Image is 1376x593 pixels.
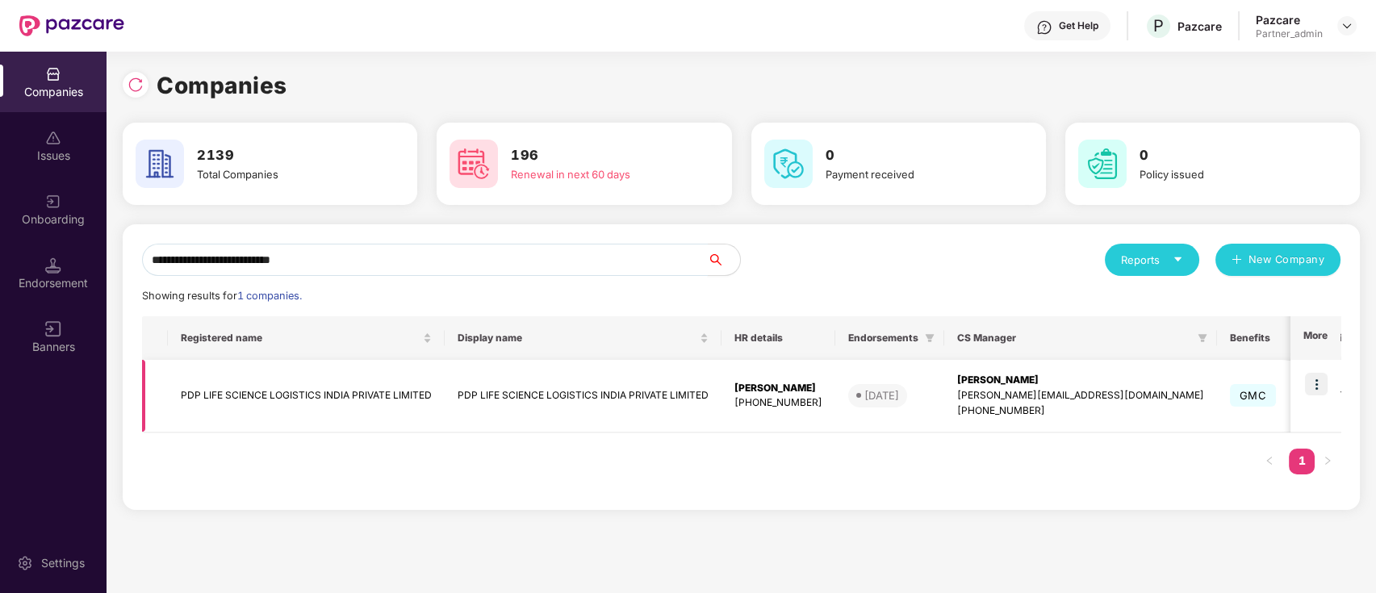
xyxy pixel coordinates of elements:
[168,360,445,432] td: PDP LIFE SCIENCE LOGISTICS INDIA PRIVATE LIMITED
[1173,254,1183,265] span: caret-down
[511,166,686,182] div: Renewal in next 60 days
[45,130,61,146] img: svg+xml;base64,PHN2ZyBpZD0iSXNzdWVzX2Rpc2FibGVkIiB4bWxucz0iaHR0cDovL3d3dy53My5vcmcvMjAwMC9zdmciIH...
[925,333,935,343] span: filter
[458,332,696,345] span: Display name
[721,316,835,360] th: HR details
[1059,19,1098,32] div: Get Help
[1140,145,1315,166] h3: 0
[1290,316,1340,360] th: More
[1289,449,1315,474] li: 1
[764,140,813,188] img: svg+xml;base64,PHN2ZyB4bWxucz0iaHR0cDovL3d3dy53My5vcmcvMjAwMC9zdmciIHdpZHRoPSI2MCIgaGVpZ2h0PSI2MC...
[826,166,1001,182] div: Payment received
[1256,27,1323,40] div: Partner_admin
[707,253,740,266] span: search
[45,321,61,337] img: svg+xml;base64,PHN2ZyB3aWR0aD0iMTYiIGhlaWdodD0iMTYiIHZpZXdCb3g9IjAgMCAxNiAxNiIgZmlsbD0ibm9uZSIgeG...
[181,332,420,345] span: Registered name
[1340,19,1353,32] img: svg+xml;base64,PHN2ZyBpZD0iRHJvcGRvd24tMzJ4MzIiIHhtbG5zPSJodHRwOi8vd3d3LnczLm9yZy8yMDAwL3N2ZyIgd2...
[128,77,144,93] img: svg+xml;base64,PHN2ZyBpZD0iUmVsb2FkLTMyeDMyIiB4bWxucz0iaHR0cDovL3d3dy53My5vcmcvMjAwMC9zdmciIHdpZH...
[1323,456,1332,466] span: right
[445,316,721,360] th: Display name
[197,145,372,166] h3: 2139
[826,145,1001,166] h3: 0
[1257,449,1282,474] li: Previous Page
[1257,449,1282,474] button: left
[450,140,498,188] img: svg+xml;base64,PHN2ZyB4bWxucz0iaHR0cDovL3d3dy53My5vcmcvMjAwMC9zdmciIHdpZHRoPSI2MCIgaGVpZ2h0PSI2MC...
[848,332,918,345] span: Endorsements
[1194,328,1211,348] span: filter
[957,403,1204,419] div: [PHONE_NUMBER]
[157,68,287,103] h1: Companies
[864,387,899,403] div: [DATE]
[136,140,184,188] img: svg+xml;base64,PHN2ZyB4bWxucz0iaHR0cDovL3d3dy53My5vcmcvMjAwMC9zdmciIHdpZHRoPSI2MCIgaGVpZ2h0PSI2MC...
[1177,19,1222,34] div: Pazcare
[1256,12,1323,27] div: Pazcare
[1215,244,1340,276] button: plusNew Company
[36,555,90,571] div: Settings
[19,15,124,36] img: New Pazcare Logo
[1121,252,1183,268] div: Reports
[957,332,1191,345] span: CS Manager
[142,290,302,302] span: Showing results for
[445,360,721,432] td: PDP LIFE SCIENCE LOGISTICS INDIA PRIVATE LIMITED
[1198,333,1207,343] span: filter
[1217,316,1309,360] th: Benefits
[1232,254,1242,267] span: plus
[1248,252,1325,268] span: New Company
[1315,449,1340,474] button: right
[45,66,61,82] img: svg+xml;base64,PHN2ZyBpZD0iQ29tcGFuaWVzIiB4bWxucz0iaHR0cDovL3d3dy53My5vcmcvMjAwMC9zdmciIHdpZHRoPS...
[1315,449,1340,474] li: Next Page
[707,244,741,276] button: search
[1289,449,1315,473] a: 1
[734,395,822,411] div: [PHONE_NUMBER]
[1230,384,1276,407] span: GMC
[1036,19,1052,35] img: svg+xml;base64,PHN2ZyBpZD0iSGVscC0zMngzMiIgeG1sbnM9Imh0dHA6Ly93d3cudzMub3JnLzIwMDAvc3ZnIiB3aWR0aD...
[511,145,686,166] h3: 196
[1153,16,1164,35] span: P
[1078,140,1127,188] img: svg+xml;base64,PHN2ZyB4bWxucz0iaHR0cDovL3d3dy53My5vcmcvMjAwMC9zdmciIHdpZHRoPSI2MCIgaGVpZ2h0PSI2MC...
[45,194,61,210] img: svg+xml;base64,PHN2ZyB3aWR0aD0iMjAiIGhlaWdodD0iMjAiIHZpZXdCb3g9IjAgMCAyMCAyMCIgZmlsbD0ibm9uZSIgeG...
[168,316,445,360] th: Registered name
[1140,166,1315,182] div: Policy issued
[1305,373,1328,395] img: icon
[957,388,1204,403] div: [PERSON_NAME][EMAIL_ADDRESS][DOMAIN_NAME]
[957,373,1204,388] div: [PERSON_NAME]
[734,381,822,396] div: [PERSON_NAME]
[237,290,302,302] span: 1 companies.
[1265,456,1274,466] span: left
[17,555,33,571] img: svg+xml;base64,PHN2ZyBpZD0iU2V0dGluZy0yMHgyMCIgeG1sbnM9Imh0dHA6Ly93d3cudzMub3JnLzIwMDAvc3ZnIiB3aW...
[197,166,372,182] div: Total Companies
[922,328,938,348] span: filter
[45,257,61,274] img: svg+xml;base64,PHN2ZyB3aWR0aD0iMTQuNSIgaGVpZ2h0PSIxNC41IiB2aWV3Qm94PSIwIDAgMTYgMTYiIGZpbGw9Im5vbm...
